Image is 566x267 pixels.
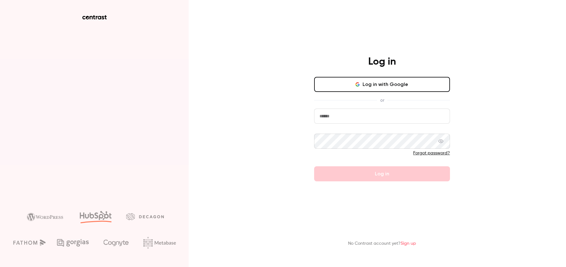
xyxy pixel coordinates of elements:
[126,213,164,220] img: decagon
[348,240,416,247] p: No Contrast account yet?
[314,77,450,92] button: Log in with Google
[368,56,396,68] h4: Log in
[401,241,416,246] a: Sign up
[377,97,387,104] span: or
[413,151,450,155] a: Forgot password?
